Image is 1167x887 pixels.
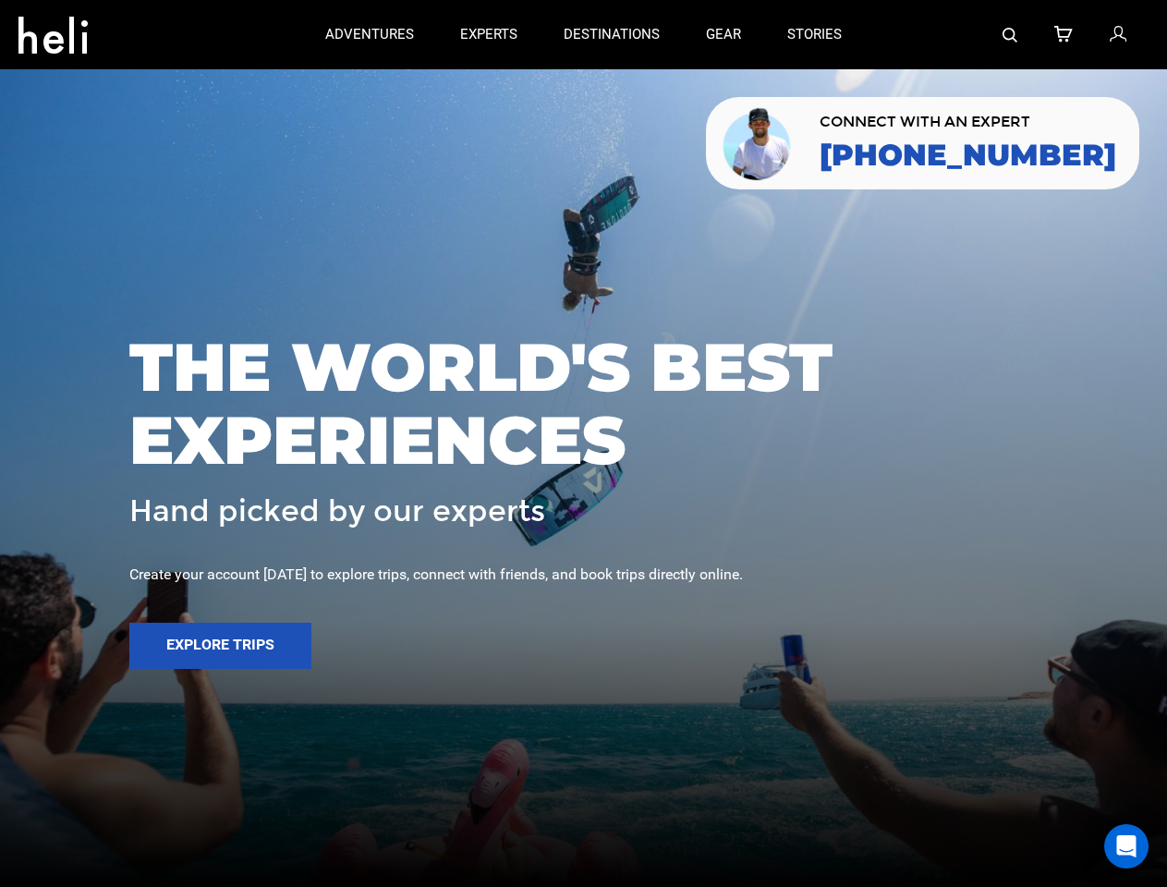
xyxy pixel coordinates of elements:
[129,331,1038,477] span: THE WORLD'S BEST EXPERIENCES
[129,623,311,669] button: Explore Trips
[1104,824,1149,869] div: Open Intercom Messenger
[325,25,414,44] p: adventures
[129,565,1038,586] div: Create your account [DATE] to explore trips, connect with friends, and book trips directly online.
[460,25,517,44] p: experts
[564,25,660,44] p: destinations
[1003,28,1017,43] img: search-bar-icon.svg
[720,104,796,182] img: contact our team
[820,139,1116,172] a: [PHONE_NUMBER]
[820,115,1116,129] span: CONNECT WITH AN EXPERT
[129,495,545,528] span: Hand picked by our experts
